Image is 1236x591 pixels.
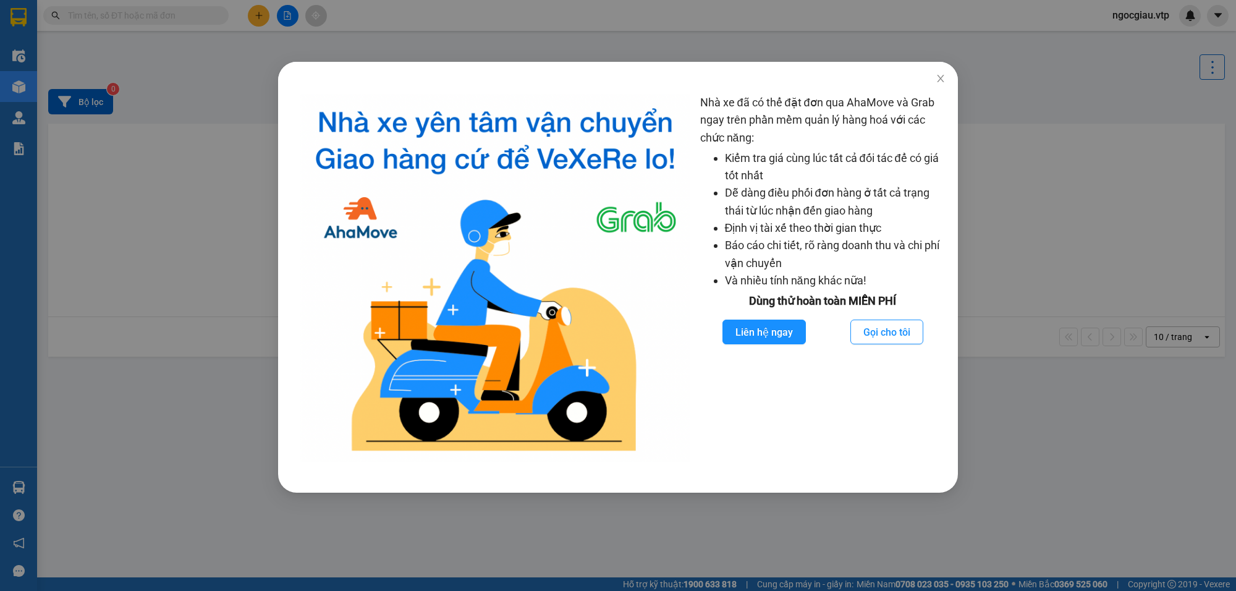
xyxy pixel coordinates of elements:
[725,219,946,237] li: Định vị tài xế theo thời gian thực
[725,272,946,289] li: Và nhiều tính năng khác nữa!
[722,320,806,344] button: Liên hệ ngay
[725,150,946,185] li: Kiểm tra giá cùng lúc tất cả đối tác để có giá tốt nhất
[700,292,946,310] div: Dùng thử hoàn toàn MIỄN PHÍ
[850,320,923,344] button: Gọi cho tôi
[725,184,946,219] li: Dễ dàng điều phối đơn hàng ở tất cả trạng thái từ lúc nhận đến giao hàng
[936,74,946,83] span: close
[725,237,946,272] li: Báo cáo chi tiết, rõ ràng doanh thu và chi phí vận chuyển
[863,325,910,340] span: Gọi cho tôi
[923,62,958,96] button: Close
[700,94,946,462] div: Nhà xe đã có thể đặt đơn qua AhaMove và Grab ngay trên phần mềm quản lý hàng hoá với các chức năng:
[300,94,690,462] img: logo
[735,325,793,340] span: Liên hệ ngay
